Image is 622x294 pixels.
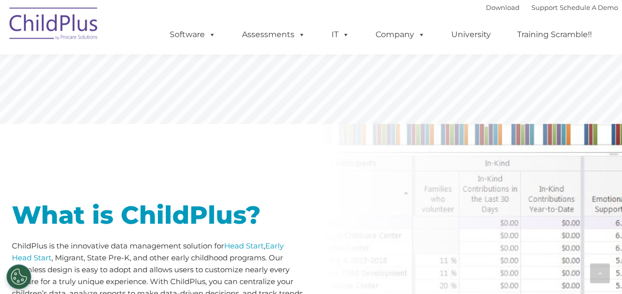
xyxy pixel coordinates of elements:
a: IT [322,25,359,45]
a: Schedule A Demo [560,3,618,11]
h1: What is ChildPlus? [12,203,304,228]
font: | [486,3,618,11]
img: ChildPlus by Procare Solutions [4,0,103,50]
a: Support [531,3,558,11]
a: Head Start [224,241,264,250]
a: Download [486,3,520,11]
a: Company [366,25,435,45]
button: Cookies Settings [6,264,31,289]
a: Assessments [232,25,315,45]
a: Early Head Start [12,241,284,262]
iframe: Chat Widget [460,187,622,294]
a: University [441,25,501,45]
a: Training Scramble!! [507,25,602,45]
a: Software [160,25,226,45]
